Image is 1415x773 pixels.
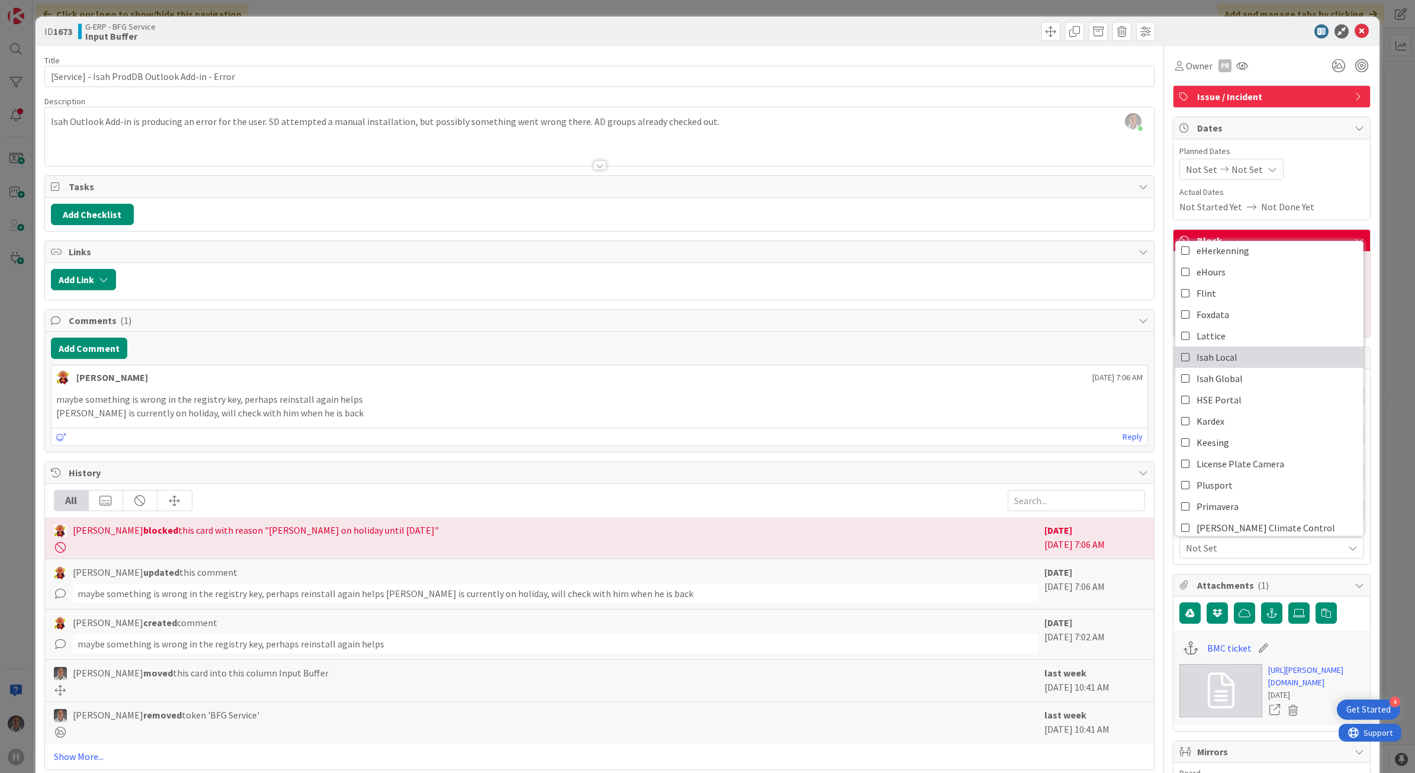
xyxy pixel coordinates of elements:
[143,524,178,536] b: blocked
[1008,490,1145,511] input: Search...
[1186,541,1343,555] span: Not Set
[1197,348,1237,366] span: Isah Local
[1179,145,1364,158] span: Planned Dates
[1044,709,1086,721] b: last week
[56,393,1143,406] p: maybe something is wrong in the registry key, perhaps reinstall again helps
[54,490,89,511] div: All
[54,667,67,680] img: PS
[1268,689,1364,701] div: [DATE]
[73,523,439,537] span: [PERSON_NAME] this card with reason "[PERSON_NAME] on holiday until [DATE]"
[1175,389,1363,410] a: HSE Portal
[56,370,70,384] img: LC
[69,313,1133,328] span: Comments
[120,315,131,326] span: ( 1 )
[1197,263,1226,281] span: eHours
[1197,242,1249,259] span: eHerkenning
[51,115,1149,129] p: Isah Outlook Add-in is producing an error for the user. SD attempted a manual installation, but p...
[1175,347,1363,368] a: Isah Local
[1186,59,1213,73] span: Owner
[53,25,72,37] b: 1673
[76,370,148,384] div: [PERSON_NAME]
[1175,410,1363,432] a: Kardex
[44,96,85,107] span: Description
[69,466,1133,480] span: History
[1218,59,1231,72] div: PR
[25,2,54,16] span: Support
[85,31,156,41] b: Input Buffer
[1175,474,1363,496] a: Plusport
[1197,578,1349,592] span: Attachments
[1268,703,1281,718] a: Open
[1197,233,1349,248] span: Block
[51,204,134,225] button: Add Checklist
[1197,89,1349,104] span: Issue / Incident
[54,617,67,630] img: LC
[1179,186,1364,198] span: Actual Dates
[1175,240,1363,261] a: eHerkenning
[1197,498,1239,515] span: Primavera
[1197,519,1335,537] span: [PERSON_NAME] Climate Control
[1197,455,1284,473] span: License Plate Camera
[1231,162,1263,177] span: Not Set
[51,338,127,359] button: Add Comment
[1261,200,1314,214] span: Not Done Yet
[73,634,1039,653] div: maybe something is wrong in the registry key, perhaps reinstall again helps
[54,566,67,579] img: LC
[1123,429,1143,444] a: Reply
[1125,113,1141,130] img: ZpNBD4BARTTTSPmcCHrinQHkN84PXMwn.jpg
[1197,412,1224,430] span: Kardex
[1175,453,1363,474] a: License Plate Camera
[1197,121,1349,135] span: Dates
[1197,476,1233,494] span: Plusport
[143,566,179,578] b: updated
[1197,306,1229,323] span: Foxdata
[73,666,329,680] span: [PERSON_NAME] this card into this column Input Buffer
[1044,617,1072,628] b: [DATE]
[1179,200,1242,214] span: Not Started Yet
[44,55,60,66] label: Title
[1175,261,1363,283] a: eHours
[1197,745,1349,759] span: Mirrors
[1197,434,1229,451] span: Keesing
[1337,700,1400,720] div: Open Get Started checklist, remaining modules: 4
[73,708,259,722] span: [PERSON_NAME] token 'BFG Service'
[1044,666,1145,695] div: [DATE] 10:41 AM
[1197,370,1243,387] span: Isah Global
[1186,162,1217,177] span: Not Set
[1044,667,1086,679] b: last week
[1044,615,1145,653] div: [DATE] 7:02 AM
[73,584,1039,603] div: maybe something is wrong in the registry key, perhaps reinstall again helps [PERSON_NAME] is curr...
[1197,391,1242,409] span: HSE Portal
[85,22,156,31] span: G-ERP - BFG Service
[69,245,1133,259] span: Links
[1175,325,1363,347] a: Lattice
[1258,579,1269,591] span: ( 1 )
[1175,432,1363,453] a: Keesing
[1175,496,1363,517] a: Primavera
[1044,566,1072,578] b: [DATE]
[1175,283,1363,304] a: Flint
[143,667,173,679] b: moved
[56,406,1143,420] p: [PERSON_NAME] is currently on holiday, will check with him when he is back
[73,565,237,579] span: [PERSON_NAME] this comment
[1197,284,1216,302] span: Flint
[54,709,67,722] img: PS
[54,524,67,537] img: LC
[1044,708,1145,737] div: [DATE] 10:41 AM
[73,615,217,630] span: [PERSON_NAME] comment
[1207,641,1252,655] a: BMC ticket
[1390,697,1400,707] div: 4
[143,709,182,721] b: removed
[54,749,1146,764] a: Show More...
[1175,304,1363,325] a: Foxdata
[1175,368,1363,389] a: Isah Global
[1175,517,1363,538] a: [PERSON_NAME] Climate Control
[1044,565,1145,603] div: [DATE] 7:06 AM
[143,617,177,628] b: created
[44,66,1155,87] input: type card name here...
[1044,524,1072,536] b: [DATE]
[1197,327,1226,345] span: Lattice
[1092,371,1143,384] span: [DATE] 7:06 AM
[69,179,1133,194] span: Tasks
[44,24,72,39] span: ID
